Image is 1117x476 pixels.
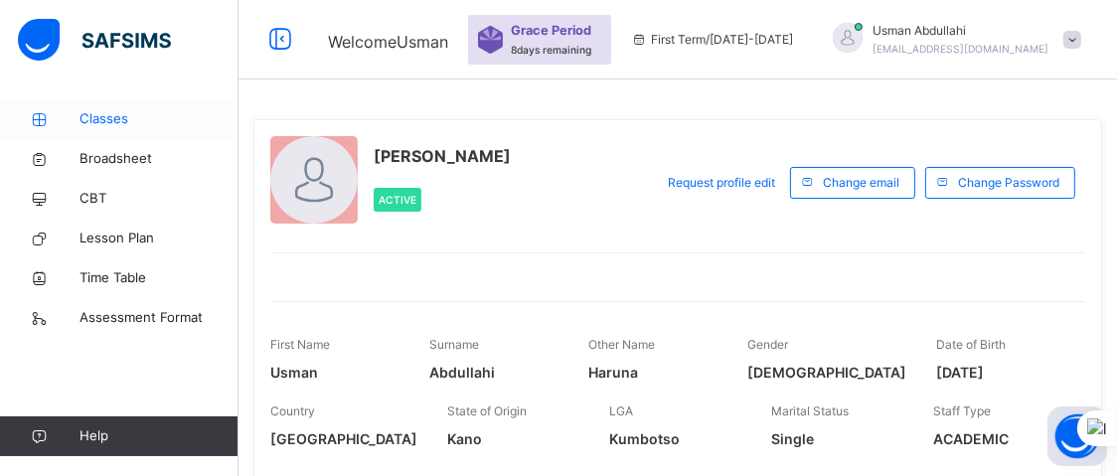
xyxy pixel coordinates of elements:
span: Welcome Usman [328,32,448,52]
div: Usman Abdullahi [813,22,1091,58]
span: Active [379,194,416,206]
span: ACADEMIC [933,428,1065,449]
span: Grace Period [511,21,591,40]
span: session/term information [631,31,793,49]
span: Assessment Format [80,308,239,328]
span: Marital Status [771,403,849,418]
span: [DEMOGRAPHIC_DATA] [747,362,906,383]
img: sticker-purple.71386a28dfed39d6af7621340158ba97.svg [478,26,503,54]
span: Broadsheet [80,149,239,169]
span: [PERSON_NAME] [374,144,511,168]
span: Lesson Plan [80,229,239,248]
span: Usman Abdullahi [873,22,1048,40]
img: safsims [18,19,171,61]
span: Surname [429,337,479,352]
span: Single [771,428,903,449]
span: 8 days remaining [511,44,591,56]
span: Staff Type [933,403,991,418]
span: State of Origin [447,403,527,418]
span: Time Table [80,268,239,288]
span: Change Password [958,174,1059,192]
span: CBT [80,189,239,209]
span: Kumbotso [609,428,741,449]
span: [GEOGRAPHIC_DATA] [270,428,417,449]
span: Change email [823,174,899,192]
span: [EMAIL_ADDRESS][DOMAIN_NAME] [873,43,1048,55]
span: Gender [747,337,788,352]
span: Country [270,403,315,418]
span: Kano [447,428,579,449]
span: Classes [80,109,239,129]
span: Usman [270,362,399,383]
span: Request profile edit [668,174,775,192]
span: Haruna [588,362,718,383]
span: Help [80,426,238,446]
span: [DATE] [936,362,1065,383]
span: First Name [270,337,330,352]
span: LGA [609,403,633,418]
button: Open asap [1047,406,1107,466]
span: Abdullahi [429,362,558,383]
span: Other Name [588,337,655,352]
span: Date of Birth [936,337,1006,352]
